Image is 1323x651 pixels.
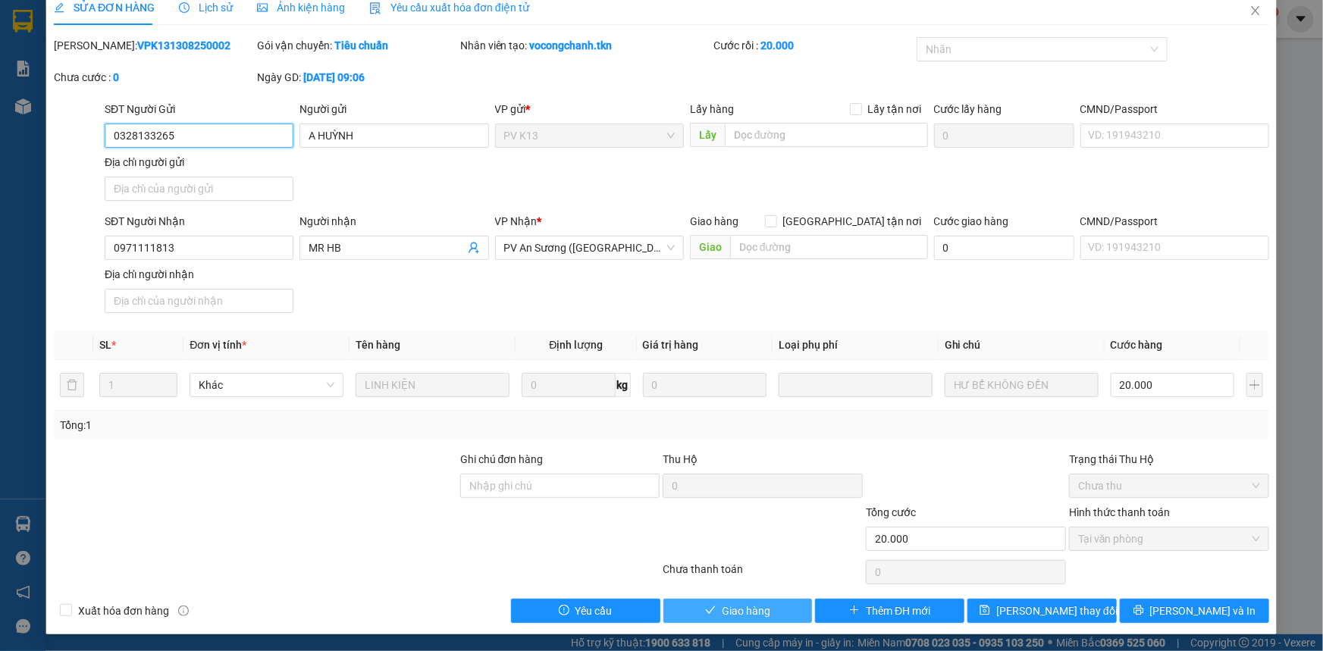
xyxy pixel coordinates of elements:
span: Giao hàng [690,215,738,227]
span: [GEOGRAPHIC_DATA] tận nơi [777,213,928,230]
th: Ghi chú [939,330,1105,360]
button: exclamation-circleYêu cầu [511,599,660,623]
b: vocongchanh.tkn [530,39,613,52]
div: Người nhận [299,213,488,230]
span: [PERSON_NAME] và In [1150,602,1256,619]
div: Chưa cước : [54,69,254,86]
span: Chưa thu [1078,474,1260,497]
div: [PERSON_NAME]: [54,37,254,54]
button: save[PERSON_NAME] thay đổi [967,599,1117,623]
div: Chưa thanh toán [662,561,865,587]
span: printer [1133,605,1144,617]
b: 20.000 [760,39,794,52]
div: SĐT Người Nhận [105,213,293,230]
input: VD: Bàn, Ghế [356,373,509,397]
span: Thu Hộ [663,453,698,465]
label: Cước giao hàng [934,215,1009,227]
span: Giao [690,235,730,259]
div: Gói vận chuyển: [257,37,457,54]
div: CMND/Passport [1080,101,1269,117]
span: Lấy [690,123,725,147]
input: Cước giao hàng [934,236,1074,260]
span: SL [99,339,111,351]
button: delete [60,373,84,397]
span: Cước hàng [1111,339,1163,351]
span: Khác [199,374,334,396]
span: Định lượng [549,339,603,351]
div: SĐT Người Gửi [105,101,293,117]
span: Giao hàng [722,602,770,619]
button: plusThêm ĐH mới [815,599,964,623]
span: Yêu cầu [575,602,613,619]
span: Lịch sử [179,2,233,14]
b: Tiêu chuẩn [334,39,388,52]
span: Ảnh kiện hàng [257,2,345,14]
input: Địa chỉ của người gửi [105,177,293,201]
div: Người gửi [299,101,488,117]
span: save [980,605,990,617]
span: VP Nhận [495,215,538,227]
span: Tại văn phòng [1078,527,1260,550]
label: Hình thức thanh toán [1069,506,1170,518]
span: SỬA ĐƠN HÀNG [54,2,155,14]
th: Loại phụ phí [773,330,939,360]
button: checkGiao hàng [663,599,813,623]
span: exclamation-circle [559,605,569,617]
label: Ghi chú đơn hàng [460,453,544,465]
span: Giá trị hàng [643,339,699,351]
input: Dọc đường [730,235,928,259]
div: Trạng thái Thu Hộ [1069,451,1269,468]
span: edit [54,2,64,13]
div: CMND/Passport [1080,213,1269,230]
span: close [1249,5,1262,17]
span: Thêm ĐH mới [866,602,930,619]
span: [PERSON_NAME] thay đổi [996,602,1118,619]
button: printer[PERSON_NAME] và In [1120,599,1269,623]
span: PV An Sương (Hàng Hóa) [504,236,675,259]
span: Đơn vị tính [190,339,246,351]
input: Dọc đường [725,123,928,147]
button: plus [1246,373,1263,397]
span: kg [616,373,631,397]
span: plus [849,605,860,617]
span: picture [257,2,268,13]
span: Lấy tận nơi [862,101,928,117]
div: Tổng: 1 [60,417,511,433]
span: user-add [468,242,480,254]
span: check [705,605,716,617]
b: 0 [113,71,119,83]
input: Ghi chú đơn hàng [460,474,660,498]
span: Tổng cước [866,506,916,518]
input: Địa chỉ của người nhận [105,289,293,313]
span: clock-circle [179,2,190,13]
div: Ngày GD: [257,69,457,86]
b: [DATE] 09:06 [303,71,365,83]
img: icon [369,2,381,14]
div: Nhân viên tạo: [460,37,711,54]
div: Cước rồi : [713,37,914,54]
span: info-circle [178,606,189,616]
div: Địa chỉ người nhận [105,266,293,283]
span: Yêu cầu xuất hóa đơn điện tử [369,2,529,14]
input: Cước lấy hàng [934,124,1074,148]
input: Ghi Chú [945,373,1099,397]
label: Cước lấy hàng [934,103,1002,115]
div: VP gửi [495,101,684,117]
span: Tên hàng [356,339,400,351]
span: Lấy hàng [690,103,734,115]
span: Xuất hóa đơn hàng [72,602,175,619]
input: 0 [643,373,767,397]
span: PV K13 [504,124,675,147]
div: Địa chỉ người gửi [105,154,293,171]
b: VPK131308250002 [137,39,230,52]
